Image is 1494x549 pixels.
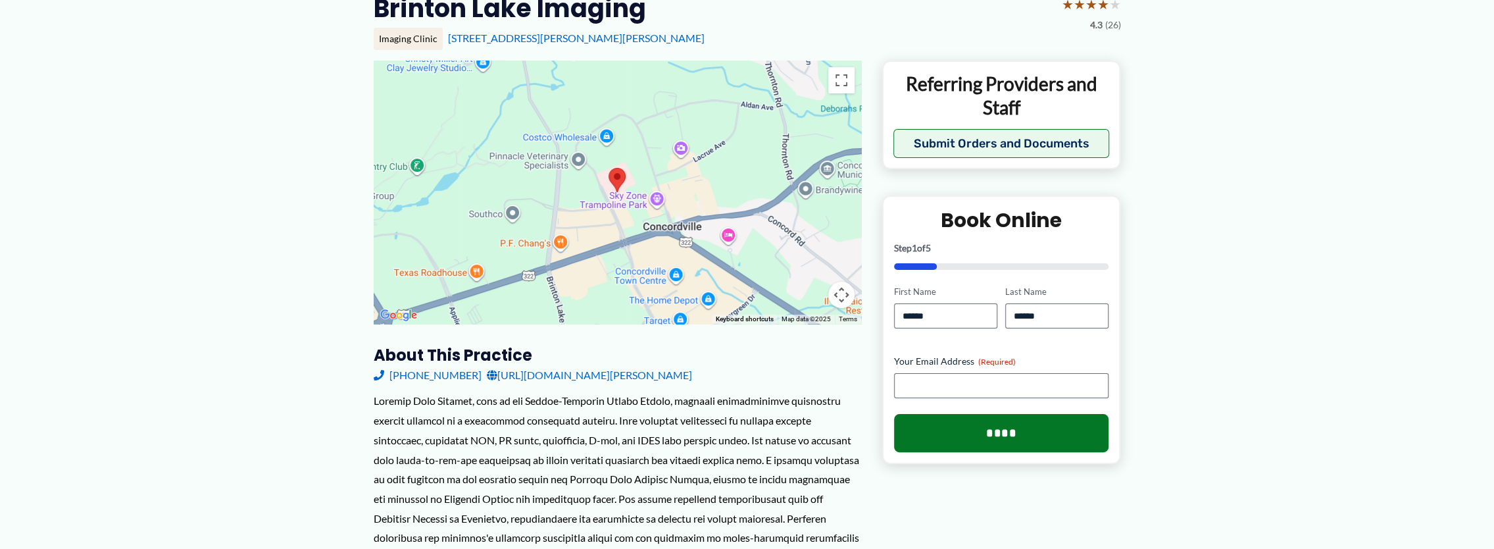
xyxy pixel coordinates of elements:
span: Map data ©2025 [782,315,831,323]
img: Google [377,307,420,324]
p: Referring Providers and Staff [893,72,1110,120]
h2: Book Online [894,207,1109,233]
span: 4.3 [1090,16,1103,34]
button: Keyboard shortcuts [716,315,774,324]
span: 5 [926,242,931,253]
a: [PHONE_NUMBER] [374,365,482,385]
span: (Required) [978,357,1016,367]
button: Toggle fullscreen view [828,67,855,93]
h3: About this practice [374,345,861,365]
label: Last Name [1005,286,1108,298]
a: Open this area in Google Maps (opens a new window) [377,307,420,324]
a: [STREET_ADDRESS][PERSON_NAME][PERSON_NAME] [448,32,705,44]
a: Terms (opens in new tab) [839,315,857,323]
label: Your Email Address [894,355,1109,368]
button: Map camera controls [828,282,855,308]
a: [URL][DOMAIN_NAME][PERSON_NAME] [487,365,692,385]
div: Imaging Clinic [374,28,443,50]
span: (26) [1105,16,1121,34]
span: 1 [912,242,917,253]
button: Submit Orders and Documents [893,129,1110,158]
label: First Name [894,286,997,298]
p: Step of [894,244,1109,253]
